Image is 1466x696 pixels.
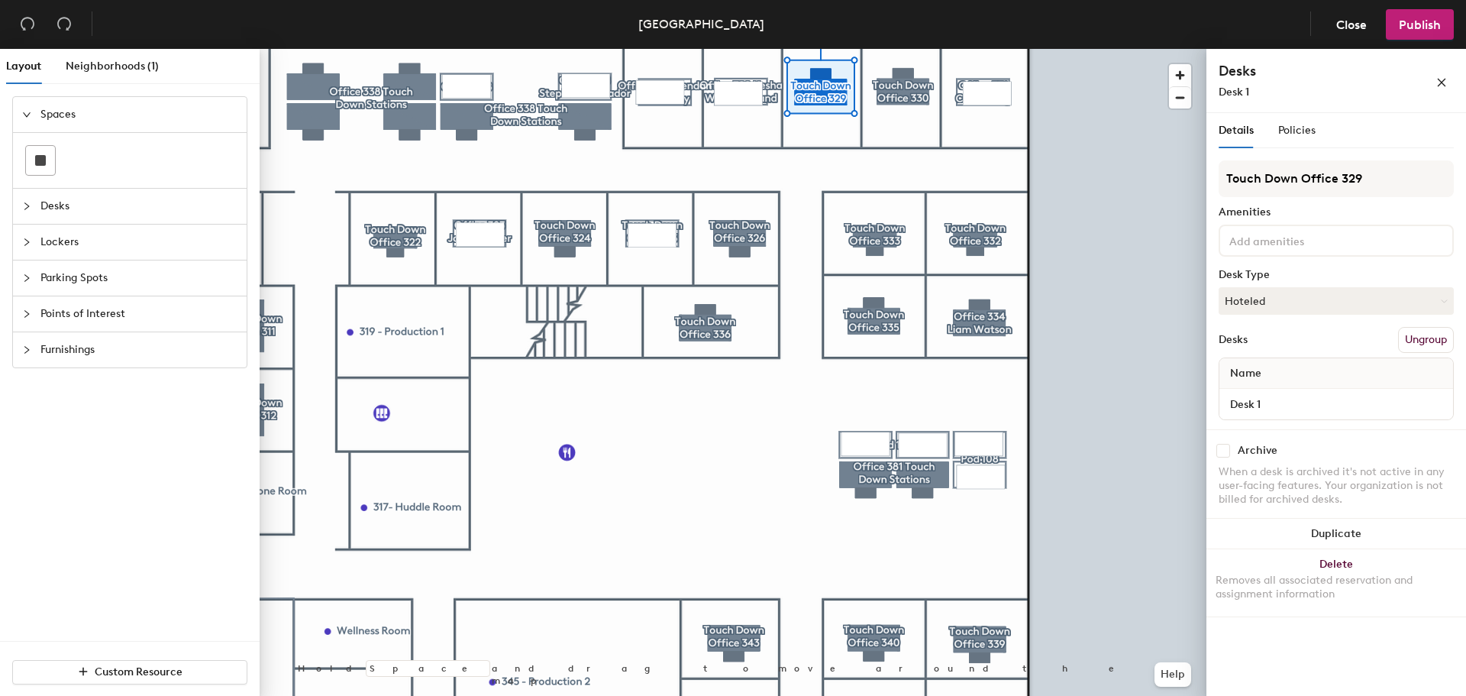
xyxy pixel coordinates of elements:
[22,202,31,211] span: collapsed
[40,261,237,296] span: Parking Spots
[6,60,41,73] span: Layout
[22,345,31,354] span: collapsed
[1398,327,1454,353] button: Ungroup
[1216,574,1457,601] div: Removes all associated reservation and assignment information
[1206,549,1466,617] button: DeleteRemoves all associated reservation and assignment information
[1399,18,1441,32] span: Publish
[1219,61,1387,81] h4: Desks
[22,110,31,119] span: expanded
[1219,287,1454,315] button: Hoteled
[1436,77,1447,88] span: close
[1206,519,1466,549] button: Duplicate
[1238,445,1277,457] div: Archive
[40,296,237,332] span: Points of Interest
[1278,124,1316,137] span: Policies
[638,15,764,34] div: [GEOGRAPHIC_DATA]
[1219,465,1454,507] div: When a desk is archived it's not active in any user-facing features. Your organization is not bil...
[66,60,159,73] span: Neighborhoods (1)
[49,9,79,40] button: Redo (⌘ + ⇧ + Z)
[1323,9,1380,40] button: Close
[95,665,182,678] span: Custom Resource
[40,189,237,224] span: Desks
[1219,269,1454,281] div: Desk Type
[20,16,35,31] span: undo
[22,238,31,247] span: collapsed
[1219,206,1454,219] div: Amenities
[1336,18,1367,32] span: Close
[12,9,43,40] button: Undo (⌘ + Z)
[22,274,31,283] span: collapsed
[40,97,237,132] span: Spaces
[1219,334,1248,346] div: Desks
[12,660,247,685] button: Custom Resource
[40,225,237,260] span: Lockers
[22,309,31,319] span: collapsed
[1219,86,1249,99] span: Desk 1
[1154,662,1191,687] button: Help
[1222,393,1450,415] input: Unnamed desk
[1226,231,1364,249] input: Add amenities
[40,332,237,367] span: Furnishings
[1386,9,1454,40] button: Publish
[1222,360,1269,387] span: Name
[1219,124,1254,137] span: Details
